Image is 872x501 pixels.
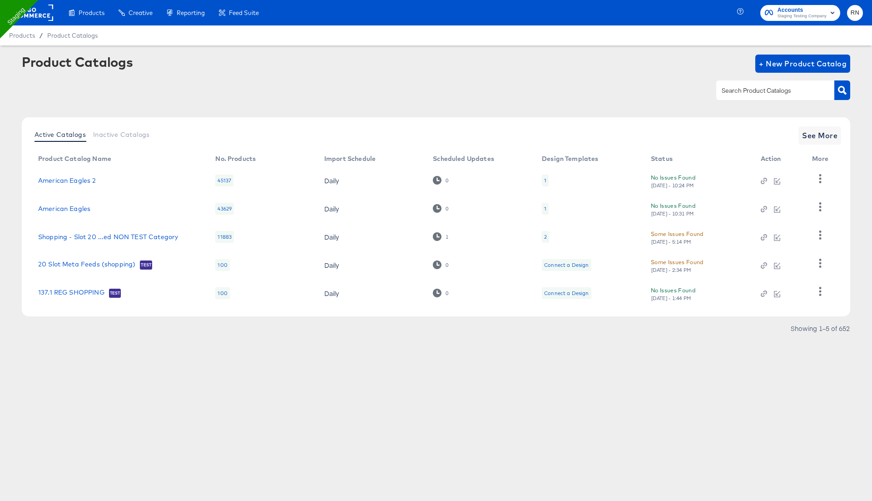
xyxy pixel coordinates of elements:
[542,287,591,299] div: Connect a Design
[317,251,426,279] td: Daily
[79,9,104,16] span: Products
[542,203,549,215] div: 1
[544,290,589,297] div: Connect a Design
[847,5,863,21] button: RN
[544,233,547,240] div: 2
[317,166,426,195] td: Daily
[215,175,233,186] div: 45137
[651,257,704,267] div: Some Issues Found
[651,239,692,245] div: [DATE] - 5:14 PM
[445,177,449,184] div: 0
[651,267,692,273] div: [DATE] - 2:34 PM
[433,155,494,162] div: Scheduled Updates
[140,261,152,269] span: Test
[215,231,234,243] div: 11883
[215,259,229,271] div: 100
[542,175,549,186] div: 1
[542,259,591,271] div: Connect a Design
[651,229,704,245] button: Some Issues Found[DATE] - 5:14 PM
[38,205,90,212] a: American Eagles
[38,233,178,240] a: Shopping - Slot 20 ...ed NON TEST Category
[215,155,256,162] div: No. Products
[760,5,840,21] button: AccountsStaging Testing Company
[433,204,449,213] div: 0
[778,13,827,20] span: Staging Testing Company
[129,9,153,16] span: Creative
[445,234,449,240] div: 1
[759,57,847,70] span: + New Product Catalog
[215,203,234,215] div: 43629
[317,195,426,223] td: Daily
[544,177,546,184] div: 1
[651,257,704,273] button: Some Issues Found[DATE] - 2:34 PM
[35,32,47,39] span: /
[109,290,121,297] span: Test
[790,325,850,331] div: Showing 1–5 of 652
[544,261,589,269] div: Connect a Design
[38,289,104,298] a: 137.1 REG SHOPPING
[177,9,205,16] span: Reporting
[317,223,426,251] td: Daily
[544,205,546,212] div: 1
[445,205,449,212] div: 0
[324,155,376,162] div: Import Schedule
[38,177,96,184] a: American Eagles 2
[47,32,98,39] a: Product Catalogs
[93,131,150,138] span: Inactive Catalogs
[215,287,229,299] div: 100
[644,152,753,166] th: Status
[433,176,449,185] div: 0
[802,129,837,142] span: See More
[433,232,449,241] div: 1
[753,152,805,166] th: Action
[445,290,449,296] div: 0
[778,5,827,15] span: Accounts
[317,279,426,307] td: Daily
[9,32,35,39] span: Products
[22,55,133,69] div: Product Catalogs
[38,155,111,162] div: Product Catalog Name
[651,229,704,239] div: Some Issues Found
[542,231,549,243] div: 2
[720,85,817,96] input: Search Product Catalogs
[35,131,86,138] span: Active Catalogs
[445,262,449,268] div: 0
[755,55,850,73] button: + New Product Catalog
[798,126,841,145] button: See More
[38,261,135,270] a: 20 Slot Meta Feeds (shopping)
[542,155,598,162] div: Design Templates
[851,8,859,18] span: RN
[433,261,449,269] div: 0
[433,289,449,297] div: 0
[805,152,839,166] th: More
[229,9,259,16] span: Feed Suite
